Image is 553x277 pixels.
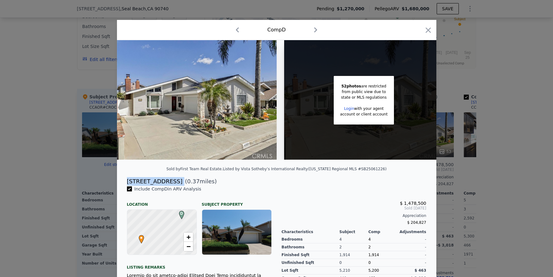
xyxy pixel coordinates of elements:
span: Include Comp D in ARV Analysis [132,186,204,191]
span: − [186,242,190,250]
div: Appreciation [282,213,426,218]
div: Lot Sqft [282,267,340,275]
span: D [177,211,186,216]
span: $ 1,478,500 [400,201,426,206]
a: Zoom in [184,232,193,242]
span: Sold [DATE] [282,206,426,211]
span: • [137,233,146,242]
span: 5,200 [368,268,379,273]
div: 5,210 [339,267,368,275]
a: Zoom out [184,242,193,251]
span: 1,914 [368,253,379,257]
div: Bedrooms [282,236,340,243]
div: Listed by Vista Sotheby’s International Realty ([US_STATE] Regional MLS #SB25061226) [223,167,386,171]
div: Finished Sqft [282,251,340,259]
span: ( miles) [182,177,217,186]
span: with your agent [354,106,384,111]
div: Unfinished Sqft [282,259,340,267]
div: Bathrooms [282,243,340,251]
span: $ 463 [415,268,426,273]
div: 0 [339,259,368,267]
div: - [397,251,426,259]
div: D [177,211,181,214]
div: Comp D [267,26,286,34]
div: • [137,235,141,239]
span: 0.37 [187,178,200,185]
span: 0 [368,261,371,265]
div: state or MLS regulations [340,95,387,100]
div: 2 [368,243,397,251]
span: + [186,233,190,241]
a: Login [344,106,354,111]
div: Adjustments [397,229,426,234]
div: are restricted [340,83,387,89]
img: Property Img [117,40,277,160]
div: - [397,259,426,267]
div: from public view due to [340,89,387,95]
div: 2 [339,243,368,251]
div: Sold by First Team Real Estate . [167,167,223,171]
span: 52 photos [341,84,361,88]
div: Listing remarks [127,260,272,270]
div: account or client account [340,111,387,117]
div: Subject Property [202,197,272,207]
div: - [397,236,426,243]
span: $ 204,827 [407,220,426,225]
div: Subject [339,229,368,234]
div: Characteristics [282,229,340,234]
span: 4 [368,237,371,242]
div: 1,914 [339,251,368,259]
div: Location [127,197,197,207]
div: - [397,243,426,251]
div: Comp [368,229,397,234]
div: 4 [339,236,368,243]
div: [STREET_ADDRESS] [127,177,182,186]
